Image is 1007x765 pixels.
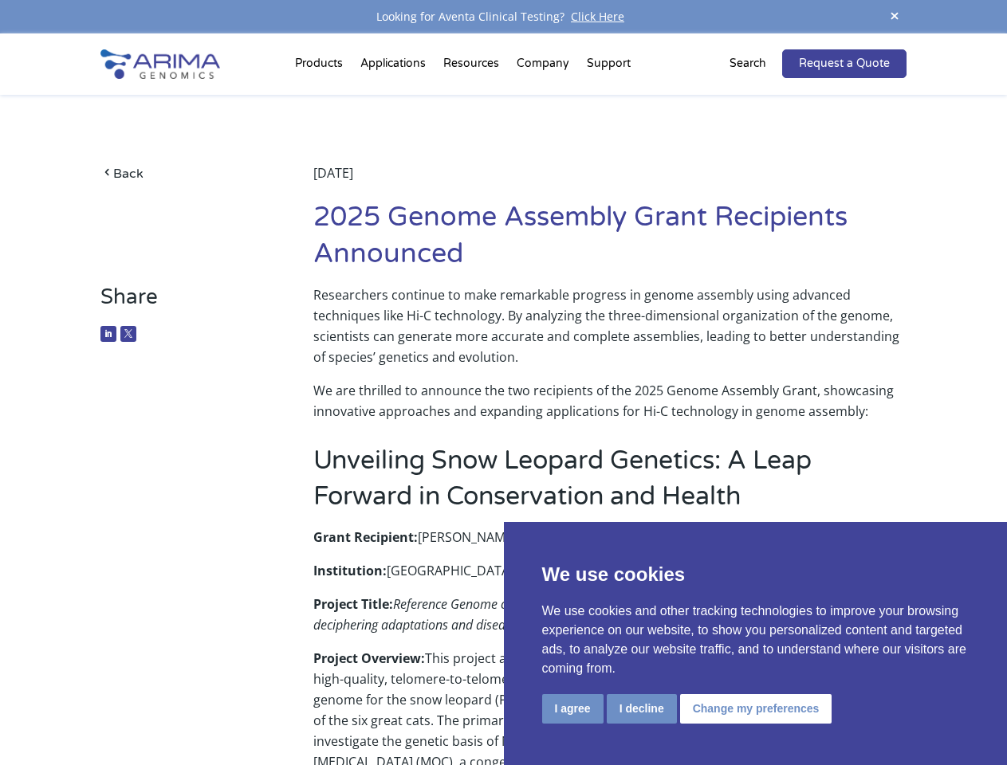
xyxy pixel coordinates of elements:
p: We use cookies and other tracking technologies to improve your browsing experience on our website... [542,602,970,678]
p: Researchers continue to make remarkable progress in genome assembly using advanced techniques lik... [313,284,907,380]
a: Request a Quote [782,49,907,78]
a: Back [100,163,269,184]
strong: Project Title: [313,595,393,613]
button: I decline [607,694,677,724]
h2: Unveiling Snow Leopard Genetics: A Leap Forward in Conservation and Health [313,443,907,527]
div: [DATE] [313,163,907,199]
img: Arima-Genomics-logo [100,49,220,79]
p: We are thrilled to announce the two recipients of the 2025 Genome Assembly Grant, showcasing inno... [313,380,907,422]
a: Click Here [564,9,631,24]
button: Change my preferences [680,694,832,724]
p: We use cookies [542,560,970,589]
strong: Institution: [313,562,387,579]
p: Search [730,53,766,74]
h1: 2025 Genome Assembly Grant Recipients Announced [313,199,907,284]
em: Reference Genome of the Snow Leopard – deciphering adaptations and disease in the great cats [313,595,624,634]
div: Looking for Aventa Clinical Testing? [100,6,906,27]
button: I agree [542,694,604,724]
h3: Share [100,284,269,322]
p: [PERSON_NAME] [313,527,907,560]
strong: Project Overview: [313,649,425,667]
strong: Grant Recipient: [313,528,418,546]
p: [GEOGRAPHIC_DATA][US_STATE] [313,560,907,594]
